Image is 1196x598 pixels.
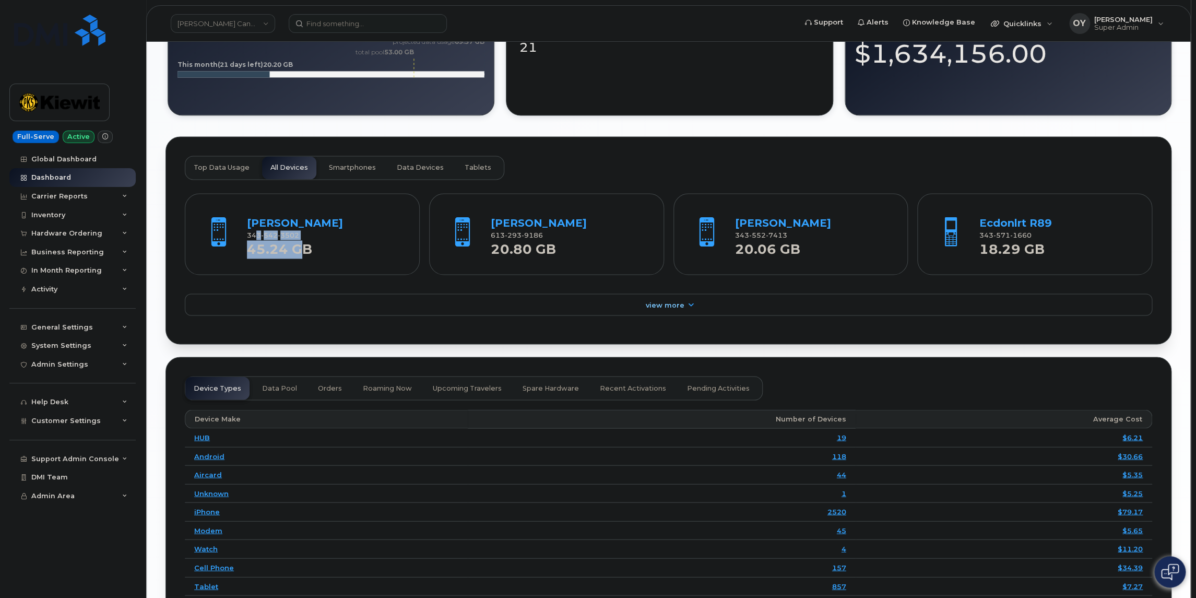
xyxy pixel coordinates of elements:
[979,216,1052,229] a: Ecdonlrt R89
[798,12,850,33] a: Support
[1118,544,1143,553] a: $11.20
[468,409,855,428] th: Number of Devices
[837,470,846,478] a: 44
[465,163,491,172] span: Tablets
[194,452,224,460] a: Android
[433,384,502,392] span: Upcoming Travelers
[979,236,1045,257] strong: 18.29 GB
[1122,433,1143,441] a: $6.21
[735,236,800,257] strong: 20.06 GB
[194,563,234,571] a: Cell Phone
[1073,17,1086,30] span: OY
[194,526,222,534] a: Modem
[1122,582,1143,590] a: $7.27
[832,582,846,590] a: 857
[329,163,376,172] span: Smartphones
[814,17,843,28] span: Support
[646,301,684,309] span: View More
[177,61,218,68] tspan: This month
[1122,526,1143,534] a: $5.65
[397,163,444,172] span: Data Devices
[1010,231,1032,239] span: 1660
[1094,15,1153,24] span: [PERSON_NAME]
[735,216,831,229] a: [PERSON_NAME]
[827,507,846,515] a: 2520
[984,13,1060,34] div: Quicklinks
[979,231,1032,239] span: 343
[735,231,787,239] span: 343
[867,17,889,28] span: Alerts
[850,12,896,33] a: Alerts
[856,409,1153,428] th: Average Cost
[247,216,343,229] a: [PERSON_NAME]
[1122,470,1143,478] a: $5.35
[842,489,846,497] a: 1
[837,526,846,534] a: 45
[766,231,787,239] span: 7413
[278,231,299,239] span: 3502
[218,61,263,68] tspan: (21 days left)
[171,14,275,33] a: Kiewit Canada Inc
[749,231,766,239] span: 552
[491,236,556,257] strong: 20.80 GB
[855,27,1162,72] div: $1,634,156.00
[185,294,1152,315] a: View More
[1161,564,1179,580] img: Open chat
[1118,563,1143,571] a: $34.39
[1118,452,1143,460] a: $30.66
[384,48,414,56] tspan: 53.00 GB
[321,156,384,179] button: Smartphones
[262,384,297,392] span: Data Pool
[522,231,543,239] span: 9186
[896,12,982,33] a: Knowledge Base
[1062,13,1171,34] div: Oleg Yaschuk
[491,216,587,229] a: [PERSON_NAME]
[523,384,579,392] span: Spare Hardware
[842,544,846,553] a: 4
[832,452,846,460] a: 118
[185,156,258,179] button: Top Data Usage
[263,61,293,68] tspan: 20.20 GB
[837,433,846,441] a: 19
[194,433,210,441] a: HUB
[687,384,750,392] span: Pending Activities
[194,582,218,590] a: Tablet
[194,470,222,478] a: Aircard
[1122,489,1143,497] a: $5.25
[318,384,342,392] span: Orders
[505,231,522,239] span: 293
[1003,19,1041,28] span: Quicklinks
[194,163,250,172] span: Top Data Usage
[1118,507,1143,515] a: $79.17
[355,48,414,56] text: total pool
[185,409,468,428] th: Device Make
[261,231,278,239] span: 542
[993,231,1010,239] span: 571
[491,231,543,239] span: 613
[289,14,447,33] input: Find something...
[912,17,975,28] span: Knowledge Base
[1094,24,1153,32] span: Super Admin
[247,231,299,239] span: 343
[600,384,666,392] span: Recent Activations
[363,384,412,392] span: Roaming Now
[832,563,846,571] a: 157
[519,30,820,57] div: 21
[194,544,218,553] a: Watch
[247,236,312,257] strong: 45.24 GB
[194,489,229,497] a: Unknown
[456,156,500,179] button: Tablets
[388,156,452,179] button: Data Devices
[194,507,220,515] a: iPhone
